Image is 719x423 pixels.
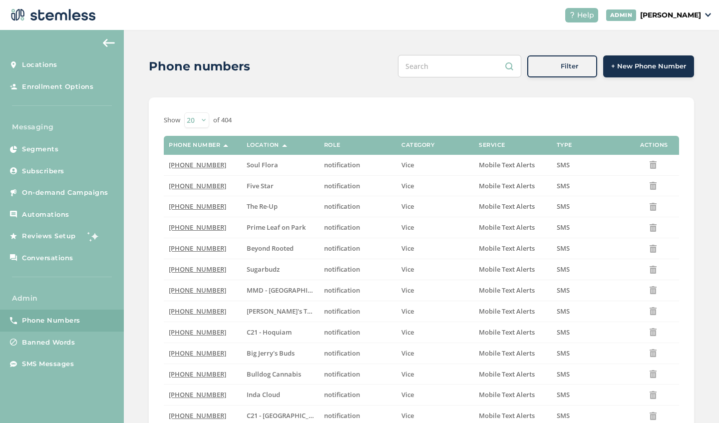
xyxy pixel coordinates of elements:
[557,390,570,399] span: SMS
[22,231,76,241] span: Reviews Setup
[247,182,314,190] label: Five Star
[401,328,414,337] span: Vice
[247,370,314,379] label: Bulldog Cannabis
[479,328,535,337] span: Mobile Text Alerts
[401,160,414,169] span: Vice
[169,202,226,211] span: [PHONE_NUMBER]
[557,349,570,358] span: SMS
[169,265,236,274] label: (970) 718-5678
[557,182,624,190] label: SMS
[22,188,108,198] span: On-demand Campaigns
[103,39,115,47] img: icon-arrow-back-accent-c549486e.svg
[324,223,391,232] label: notification
[169,265,226,274] span: [PHONE_NUMBER]
[398,55,521,77] input: Search
[169,142,220,148] label: Phone number
[479,142,505,148] label: Service
[324,390,360,399] span: notification
[223,144,228,147] img: icon-sort-1e1d7615.svg
[401,161,469,169] label: Vice
[169,182,236,190] label: (985) 323-5680
[557,244,624,253] label: SMS
[401,391,469,399] label: Vice
[149,57,250,75] h2: Phone numbers
[577,10,594,20] span: Help
[169,202,236,211] label: (984) 355-1399
[479,370,546,379] label: Mobile Text Alerts
[479,411,535,420] span: Mobile Text Alerts
[401,349,469,358] label: Vice
[169,161,236,169] label: (986) 888-3307
[479,286,535,295] span: Mobile Text Alerts
[169,370,236,379] label: (920) 659-4062
[606,9,637,21] div: ADMIN
[401,202,414,211] span: Vice
[401,202,469,211] label: Vice
[324,202,391,211] label: notification
[479,307,535,316] span: Mobile Text Alerts
[557,202,570,211] span: SMS
[479,160,535,169] span: Mobile Text Alerts
[247,202,314,211] label: The Re-Up
[22,60,57,70] span: Locations
[527,55,597,77] button: Filter
[401,370,469,379] label: Vice
[557,307,624,316] label: SMS
[324,286,360,295] span: notification
[324,161,391,169] label: notification
[169,349,236,358] label: (920) 659-7191
[169,328,226,337] span: [PHONE_NUMBER]
[401,181,414,190] span: Vice
[557,265,570,274] span: SMS
[22,316,80,326] span: Phone Numbers
[247,265,314,274] label: Sugarbudz
[479,244,535,253] span: Mobile Text Alerts
[169,411,226,420] span: [PHONE_NUMBER]
[324,286,391,295] label: notification
[164,115,180,125] label: Show
[557,265,624,274] label: SMS
[401,244,469,253] label: Vice
[479,286,546,295] label: Mobile Text Alerts
[479,181,535,190] span: Mobile Text Alerts
[479,412,546,420] label: Mobile Text Alerts
[557,181,570,190] span: SMS
[557,286,570,295] span: SMS
[324,265,391,274] label: notification
[324,244,391,253] label: notification
[247,244,314,253] label: Beyond Rooted
[324,223,360,232] span: notification
[611,61,686,71] span: + New Phone Number
[169,286,226,295] span: [PHONE_NUMBER]
[247,412,314,420] label: C21 - Aberdeen
[401,411,414,420] span: Vice
[401,223,414,232] span: Vice
[169,412,236,420] label: (920) 659-4017
[479,244,546,253] label: Mobile Text Alerts
[169,223,226,232] span: [PHONE_NUMBER]
[669,375,719,423] iframe: Chat Widget
[479,349,535,358] span: Mobile Text Alerts
[479,390,535,399] span: Mobile Text Alerts
[629,136,679,155] th: Actions
[557,328,570,337] span: SMS
[401,182,469,190] label: Vice
[479,223,535,232] span: Mobile Text Alerts
[401,307,414,316] span: Vice
[557,202,624,211] label: SMS
[401,265,469,274] label: Vice
[401,370,414,379] span: Vice
[324,307,391,316] label: notification
[401,142,434,148] label: Category
[324,411,360,420] span: notification
[479,182,546,190] label: Mobile Text Alerts
[557,391,624,399] label: SMS
[324,370,391,379] label: notification
[324,370,360,379] span: notification
[401,286,469,295] label: Vice
[22,338,75,348] span: Banned Words
[169,390,226,399] span: [PHONE_NUMBER]
[169,307,236,316] label: (951) 324-4211
[247,161,314,169] label: Soul Flora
